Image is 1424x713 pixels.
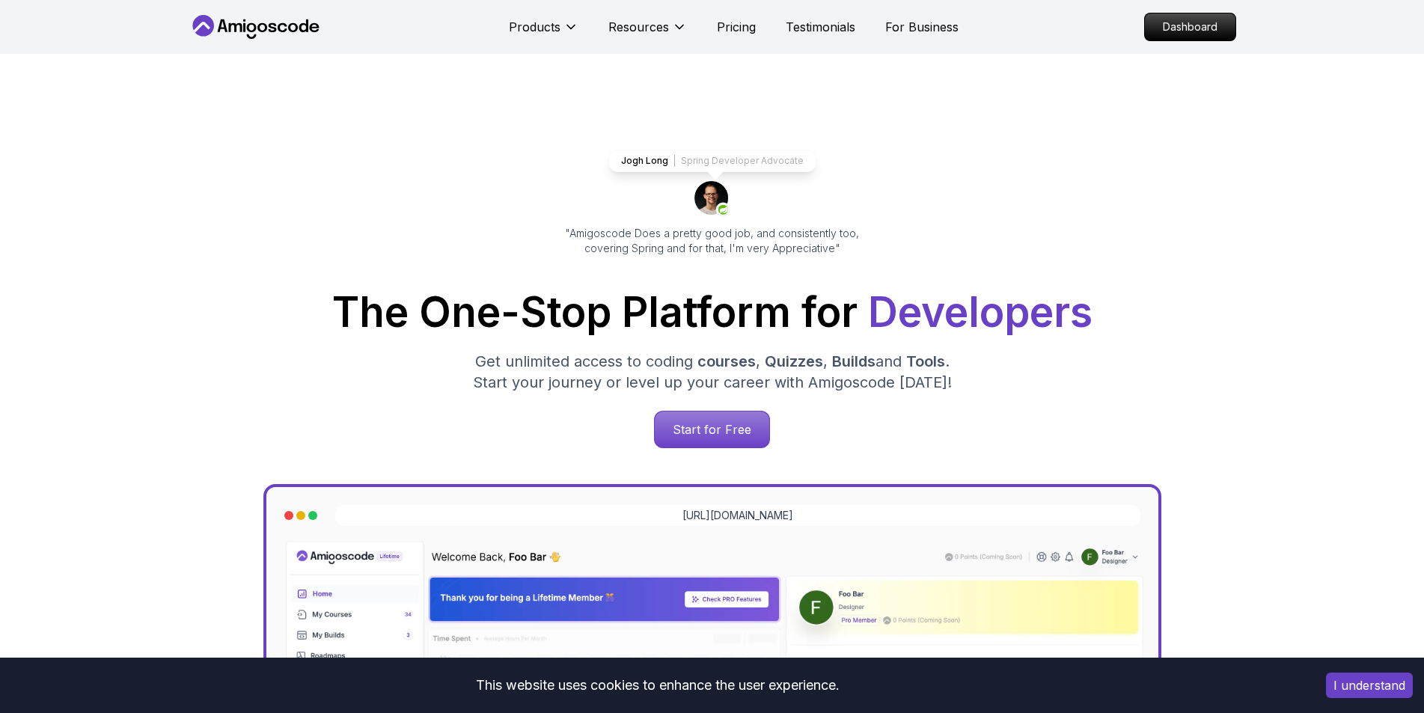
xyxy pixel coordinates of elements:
[654,411,770,448] a: Start for Free
[868,287,1093,337] span: Developers
[682,508,793,523] a: [URL][DOMAIN_NAME]
[1326,673,1413,698] button: Accept cookies
[906,352,945,370] span: Tools
[832,352,876,370] span: Builds
[694,181,730,217] img: josh long
[621,155,668,167] p: Jogh Long
[11,669,1304,702] div: This website uses cookies to enhance the user experience.
[786,18,855,36] a: Testimonials
[765,352,823,370] span: Quizzes
[1331,619,1424,691] iframe: chat widget
[509,18,578,48] button: Products
[697,352,756,370] span: courses
[461,351,964,393] p: Get unlimited access to coding , , and . Start your journey or level up your career with Amigosco...
[681,155,804,167] p: Spring Developer Advocate
[201,292,1224,333] h1: The One-Stop Platform for
[1144,13,1236,41] a: Dashboard
[1145,13,1235,40] p: Dashboard
[717,18,756,36] a: Pricing
[509,18,560,36] p: Products
[545,226,880,256] p: "Amigoscode Does a pretty good job, and consistently too, covering Spring and for that, I'm very ...
[608,18,669,36] p: Resources
[655,411,769,447] p: Start for Free
[885,18,959,36] a: For Business
[608,18,687,48] button: Resources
